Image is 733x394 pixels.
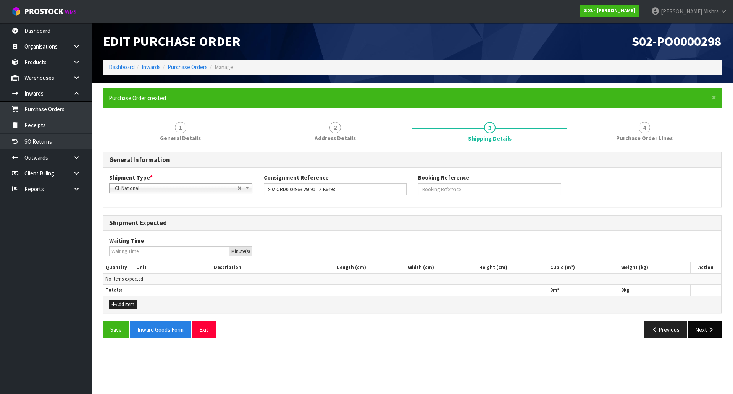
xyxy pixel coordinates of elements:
[109,300,137,309] button: Add Item
[616,134,673,142] span: Purchase Order Lines
[632,33,722,49] span: S02-PO0000298
[690,262,721,273] th: Action
[619,285,690,296] th: kg
[550,287,553,293] span: 0
[619,262,690,273] th: Weight (kg)
[160,134,201,142] span: General Details
[103,262,134,273] th: Quantity
[215,63,233,71] span: Manage
[192,321,216,338] button: Exit
[109,63,135,71] a: Dashboard
[109,94,166,102] span: Purchase Order created
[24,6,63,16] span: ProStock
[477,262,548,273] th: Height (cm)
[688,321,722,338] button: Next
[142,63,161,71] a: Inwards
[661,8,702,15] span: [PERSON_NAME]
[113,184,237,193] span: LCL National
[109,156,715,164] h3: General Information
[109,173,153,182] label: Shipment Type
[109,246,229,256] input: Waiting Time
[584,7,635,14] strong: S02 - [PERSON_NAME]
[644,321,687,338] button: Previous
[484,122,496,133] span: 3
[134,262,212,273] th: Unit
[712,92,716,103] span: ×
[168,63,208,71] a: Purchase Orders
[264,173,329,182] label: Consignment Reference
[130,321,191,338] button: Inward Goods Form
[703,8,719,15] span: Mishra
[109,237,144,245] label: Waiting Time
[103,33,241,49] span: Edit Purchase Order
[548,262,619,273] th: Cubic (m³)
[103,146,722,344] span: Shipping Details
[548,285,619,296] th: m³
[580,5,639,17] a: S02 - [PERSON_NAME]
[103,321,129,338] button: Save
[103,273,721,284] td: No items expected
[335,262,406,273] th: Length (cm)
[329,122,341,133] span: 2
[11,6,21,16] img: cube-alt.png
[468,135,512,143] span: Shipping Details
[175,122,186,133] span: 1
[229,246,252,256] div: Minute(s)
[315,134,356,142] span: Address Details
[212,262,335,273] th: Description
[109,219,715,227] h3: Shipment Expected
[103,285,548,296] th: Totals:
[264,183,407,195] input: Consignment Reference
[65,8,77,16] small: WMS
[406,262,477,273] th: Width (cm)
[418,183,561,195] input: Booking Reference
[621,287,624,293] span: 0
[639,122,650,133] span: 4
[418,173,469,182] label: Booking Reference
